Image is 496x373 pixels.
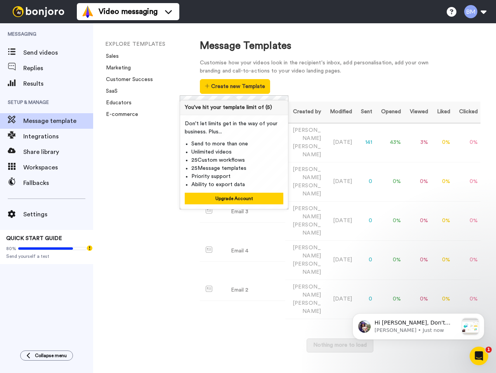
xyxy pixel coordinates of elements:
[453,280,481,319] td: 0 %
[453,240,481,280] td: 0 %
[355,123,375,162] td: 141
[404,162,431,201] td: 0 %
[101,77,153,82] a: Customer Success
[375,123,404,162] td: 43 %
[180,100,288,115] div: You've hit your template limit of (5)
[231,286,249,294] div: Email 2
[23,116,93,126] span: Message template
[101,54,119,59] a: Sales
[375,201,404,240] td: 0 %
[324,102,355,123] th: Modified
[293,183,321,197] span: [PERSON_NAME]
[404,280,431,319] td: 0 %
[431,240,453,280] td: 0 %
[404,201,431,240] td: 0 %
[101,112,138,117] a: E-commerce
[431,102,453,123] th: Liked
[9,6,68,17] img: bj-logo-header-white.svg
[200,79,270,94] button: Create new Template
[231,208,249,216] div: Email 3
[6,253,87,259] span: Send yourself a test
[431,123,453,162] td: 0 %
[82,5,94,18] img: vm-color.svg
[285,162,324,201] td: [PERSON_NAME]
[206,247,212,253] img: Message-temps.svg
[101,100,132,105] a: Educators
[200,59,441,75] div: Customise how your videos look in the recipient's inbox, add personalisation, add your own brandi...
[470,347,488,365] iframe: Intercom live chat
[285,280,324,319] td: [PERSON_NAME]
[285,123,324,162] td: [PERSON_NAME]
[191,140,283,148] li: Send to more than one
[191,181,283,189] li: Ability to export data
[105,40,210,48] li: EXPLORE TEMPLATES
[453,102,481,123] th: Clicked
[206,286,212,292] img: Message-temps.svg
[324,201,355,240] td: [DATE]
[486,347,492,353] span: 1
[404,123,431,162] td: 3 %
[324,240,355,280] td: [DATE]
[404,102,431,123] th: Viewed
[206,207,212,214] img: Message-temps.svg
[375,102,404,123] th: Opened
[23,79,93,88] span: Results
[293,300,321,314] span: [PERSON_NAME]
[307,338,373,352] button: Nothing more to load
[355,162,375,201] td: 0
[355,102,375,123] th: Sent
[185,193,283,204] button: Upgrade Account
[453,201,481,240] td: 0 %
[101,88,118,94] a: SaaS
[6,245,16,252] span: 80%
[101,65,131,71] a: Marketing
[23,163,93,172] span: Workspaces
[404,240,431,280] td: 0 %
[285,102,324,123] th: Created by
[293,222,321,236] span: [PERSON_NAME]
[20,351,73,361] button: Collapse menu
[23,210,93,219] span: Settings
[23,64,93,73] span: Replies
[375,162,404,201] td: 0 %
[99,6,158,17] span: Video messaging
[324,162,355,201] td: [DATE]
[23,48,93,57] span: Send videos
[23,147,93,157] span: Share library
[86,245,93,252] div: Tooltip anchor
[293,261,321,275] span: [PERSON_NAME]
[191,156,283,164] li: 25 Custom workflows
[35,352,67,359] span: Collapse menu
[431,201,453,240] td: 0 %
[285,240,324,280] td: [PERSON_NAME]
[23,132,93,141] span: Integrations
[293,144,321,157] span: [PERSON_NAME]
[185,120,283,136] p: Don't let limits get in the way of your business. Plus...
[231,247,249,255] div: Email 4
[285,201,324,240] td: [PERSON_NAME]
[375,240,404,280] td: 0 %
[341,298,496,352] iframe: Intercom notifications message
[191,164,283,173] li: 25 Message templates
[431,162,453,201] td: 0 %
[355,280,375,319] td: 0
[453,123,481,162] td: 0 %
[23,178,93,188] span: Fallbacks
[355,240,375,280] td: 0
[355,201,375,240] td: 0
[431,280,453,319] td: 0 %
[324,123,355,162] td: [DATE]
[200,39,480,53] div: Message Templates
[453,162,481,201] td: 0 %
[6,236,62,241] span: QUICK START GUIDE
[191,148,283,156] li: Unlimited videos
[191,173,283,181] li: Priority support
[324,280,355,319] td: [DATE]
[375,280,404,319] td: 0 %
